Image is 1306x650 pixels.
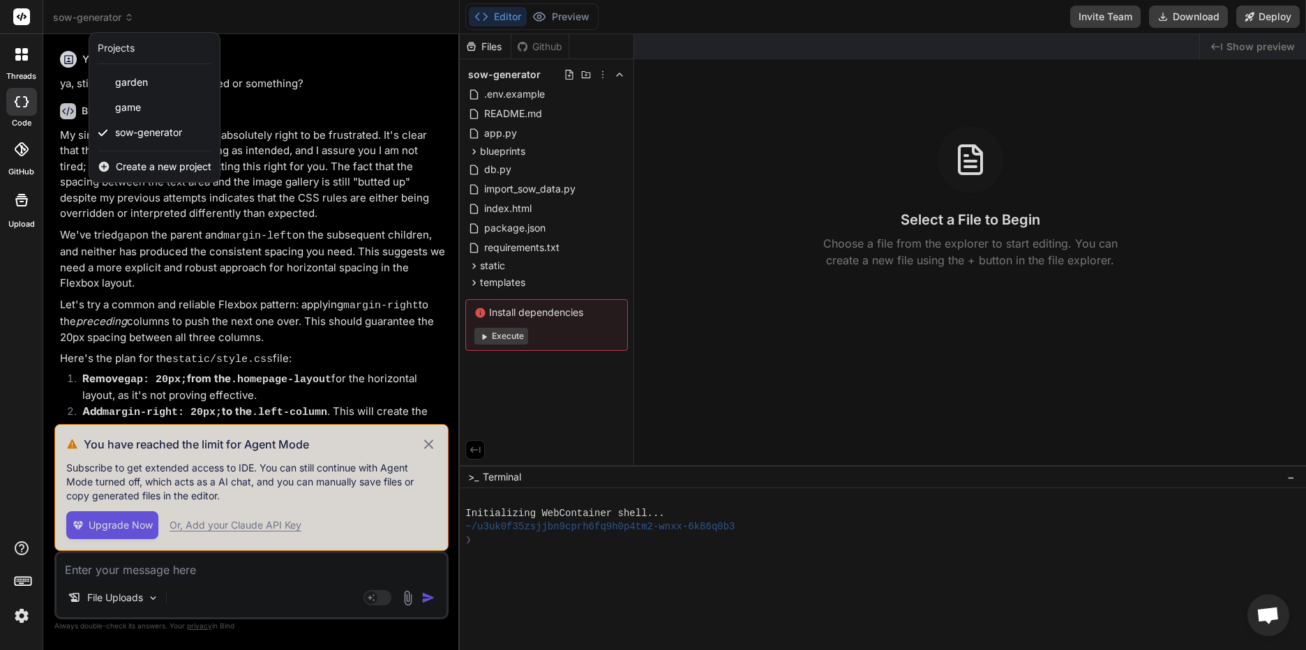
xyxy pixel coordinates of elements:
[115,126,182,139] span: sow-generator
[98,41,135,55] div: Projects
[8,218,35,230] label: Upload
[115,75,148,89] span: garden
[116,160,211,174] span: Create a new project
[8,166,34,178] label: GitHub
[12,117,31,129] label: code
[10,604,33,628] img: settings
[1247,594,1289,636] a: Open chat
[115,100,141,114] span: game
[6,70,36,82] label: threads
